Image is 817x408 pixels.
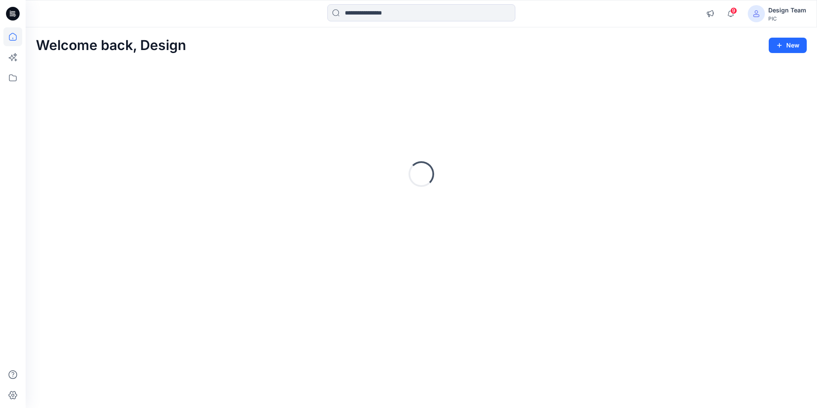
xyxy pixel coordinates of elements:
h2: Welcome back, Design [36,38,186,53]
svg: avatar [753,10,760,17]
div: PIC [768,15,806,22]
button: New [769,38,807,53]
div: Design Team [768,5,806,15]
span: 9 [730,7,737,14]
